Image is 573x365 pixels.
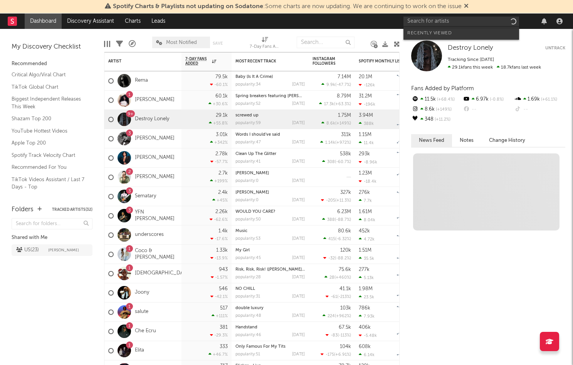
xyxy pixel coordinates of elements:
div: [DATE] [292,352,305,357]
span: 224 [328,314,335,318]
div: 7-Day Fans Added (7-Day Fans Added) [250,42,281,52]
svg: Chart title [393,206,428,225]
a: [DEMOGRAPHIC_DATA] [135,270,191,277]
div: Spring breakers featuring kesha [235,94,305,98]
div: ( ) [323,236,351,241]
div: WOULD YOU CARE? [235,210,305,214]
a: TikTok Videos Assistant / Last 7 Days - Top [12,175,85,191]
div: 1.23M [359,171,372,176]
div: popularity: 48 [235,314,261,318]
div: 7-Day Fans Added (7-Day Fans Added) [250,33,281,55]
button: Change History [481,134,533,147]
div: -18.4k [359,179,376,184]
div: 546 [219,286,228,291]
a: [PERSON_NAME] [135,97,175,103]
span: [PERSON_NAME] [48,246,79,255]
span: 7-Day Fans Added [185,57,210,66]
div: 388k [359,121,374,126]
input: Search for folders... [12,218,92,229]
div: +342 % [210,140,228,145]
div: [DATE] [292,256,305,260]
div: 2.4k [218,190,228,195]
span: -175 [326,353,334,357]
div: Handstand [235,325,305,330]
div: 3.94M [359,113,373,118]
span: -6.32 % [336,237,350,241]
button: Notes [452,134,481,147]
svg: Chart title [393,71,428,91]
span: +11.2 % [434,118,450,122]
a: [PERSON_NAME] [135,135,175,142]
a: Clean Up The Glitter [235,152,276,156]
div: +45 % [212,198,228,203]
div: 406k [359,325,371,330]
div: 8.6k [411,104,462,114]
div: Filters [116,33,123,55]
div: +111 % [212,313,228,318]
div: Spotify Monthly Listeners [359,59,417,64]
div: popularity: 59 [235,121,261,125]
div: Recommended [12,59,92,69]
span: Dismiss [464,3,469,10]
span: +460 % [336,276,350,280]
div: -5.48k [359,333,377,338]
div: ( ) [326,333,351,338]
div: Clean Up The Glitter [235,152,305,156]
a: salute [135,309,148,315]
span: +61.1 % [540,98,557,102]
div: [DATE] [292,160,305,164]
div: US ( 23 ) [16,246,39,255]
div: 4.72k [359,237,375,242]
button: Untrack [545,44,565,52]
a: underscores [135,232,164,238]
div: 276k [359,190,370,195]
div: ( ) [322,159,351,164]
svg: Chart title [393,283,428,303]
svg: Chart title [393,225,428,245]
div: 277k [359,267,370,272]
a: Charts [119,13,146,29]
span: Spotify Charts & Playlists not updating on Sodatone [113,3,263,10]
div: 943 [219,267,228,272]
div: Risk, Risk, Risk! (Galen Tipton Remix) [235,267,305,272]
input: Search for artists [403,17,519,26]
div: -57.7 % [210,159,228,164]
a: Spring breakers featuring [PERSON_NAME] [235,94,321,98]
div: JESSE PINKMAN [235,190,305,195]
div: 452k [359,229,370,234]
div: 608k [359,344,371,349]
button: News Feed [411,134,452,147]
a: Biggest Independent Releases This Week [12,95,85,111]
div: Folders [12,205,34,214]
div: ( ) [323,256,351,261]
div: popularity: 34 [235,82,261,87]
div: [DATE] [292,198,305,202]
div: ( ) [319,101,351,106]
svg: Chart title [393,91,428,110]
div: 120k [340,248,351,253]
a: Dashboard [25,13,62,29]
div: Baby (Is It A Crime) [235,75,305,79]
div: -42.1 % [210,294,228,299]
a: Baby (Is It A Crime) [235,75,273,79]
div: popularity: 53 [235,237,260,241]
div: 7.93k [359,314,375,319]
div: 1.33k [216,248,228,253]
div: 6.14k [359,352,375,357]
div: 381 [220,325,228,330]
div: +55.8 % [209,121,228,126]
a: double luxury [235,306,264,310]
span: +149 % [435,108,452,112]
a: Shazam Top 200 [12,114,85,123]
svg: Chart title [393,245,428,264]
div: Words I should've said [235,133,305,137]
div: 327k [340,190,351,195]
a: YouTube Hottest Videos [12,127,85,135]
div: [DATE] [292,275,305,279]
svg: Chart title [393,110,428,129]
span: +149 % [336,121,350,126]
div: 348 [411,114,462,124]
a: YFN [PERSON_NAME] [135,209,178,222]
span: -60.7 % [336,160,350,164]
a: US(23)[PERSON_NAME] [12,244,92,256]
